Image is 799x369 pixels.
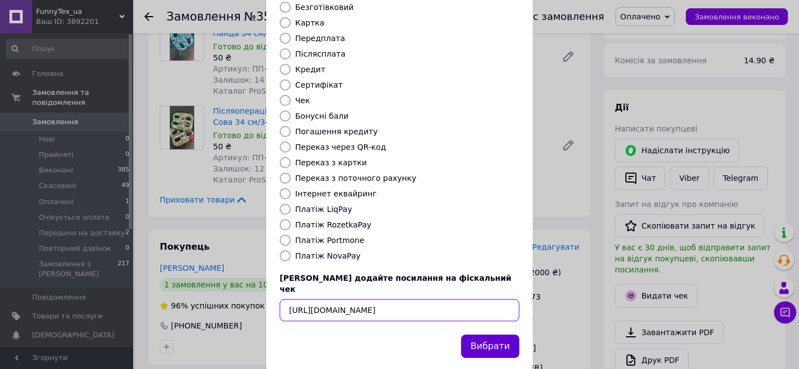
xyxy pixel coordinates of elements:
[295,112,348,120] label: Бонусні бали
[280,274,512,294] span: [PERSON_NAME] додайте посилання на фіскальний чек
[295,127,378,136] label: Погашення кредиту
[295,205,352,214] label: Платіж LiqPay
[295,80,343,89] label: Сертифікат
[295,49,346,58] label: Післясплата
[295,96,310,105] label: Чек
[295,236,365,245] label: Платіж Portmone
[280,299,519,321] input: URL чека
[295,18,325,27] label: Картка
[295,3,353,12] label: Безготівковий
[295,65,325,74] label: Кредит
[461,335,519,358] button: Вибрати
[295,220,371,229] label: Платіж RozetkaPay
[295,158,367,167] label: Переказ з картки
[295,251,361,260] label: Платіж NovaPay
[295,34,345,43] label: Передплата
[295,143,386,151] label: Переказ через QR-код
[295,189,377,198] label: Інтернет еквайринг
[295,174,416,183] label: Переказ з поточного рахунку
